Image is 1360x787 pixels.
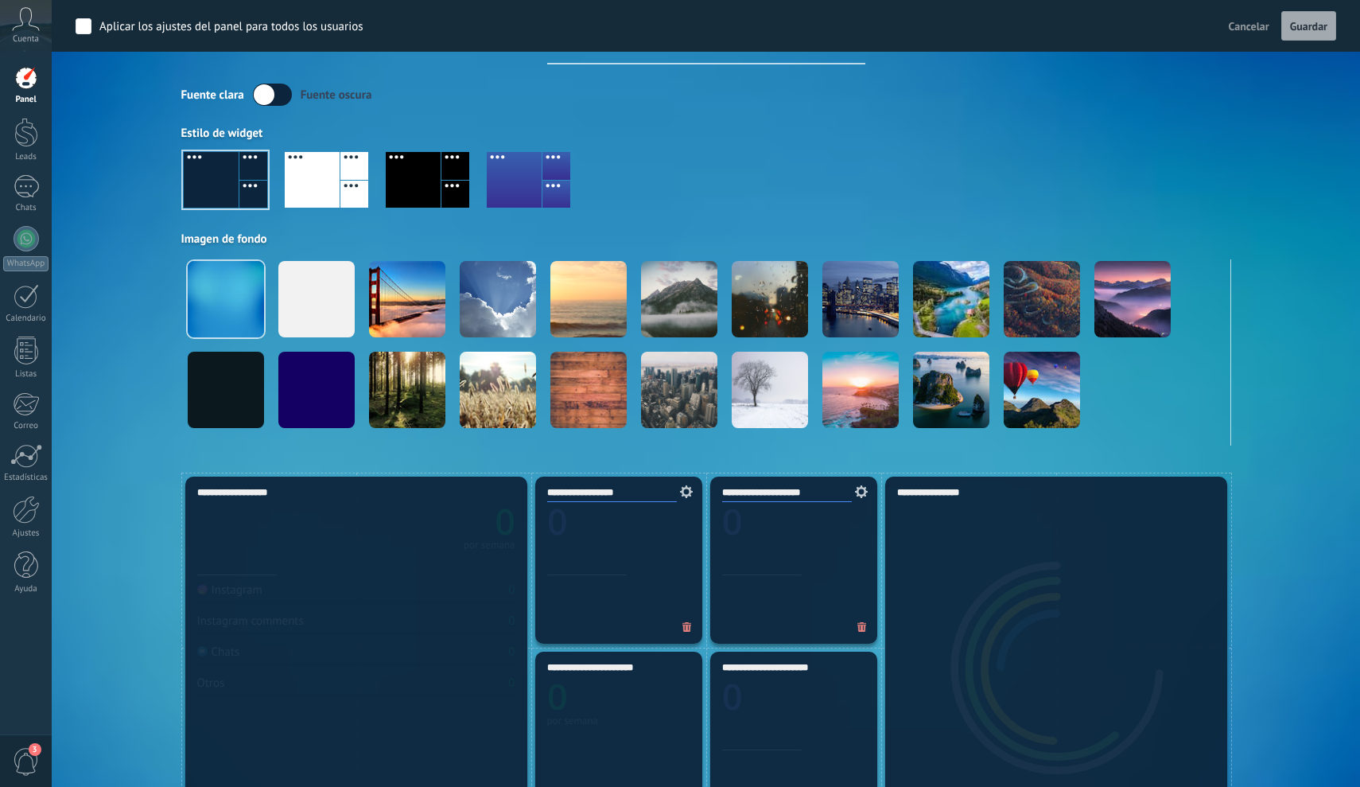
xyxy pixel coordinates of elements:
div: Fuente clara [181,88,244,103]
span: 3 [29,743,41,756]
button: Cancelar [1222,14,1276,38]
div: WhatsApp [3,256,49,271]
div: Correo [3,421,49,431]
span: Guardar [1290,21,1327,32]
div: Panel [3,95,49,105]
div: Ajustes [3,528,49,539]
div: Imagen de fondo [181,232,1231,247]
button: Guardar [1281,11,1336,41]
span: Cuenta [13,34,39,45]
div: Estadísticas [3,473,49,483]
div: Chats [3,203,49,213]
div: Aplicar los ajustes del panel para todos los usuarios [99,19,363,35]
div: Leads [3,152,49,162]
span: Cancelar [1229,19,1269,33]
div: Ayuda [3,584,49,594]
div: Listas [3,369,49,380]
div: Fuente oscura [301,88,372,103]
div: Estilo de widget [181,126,1231,141]
div: Calendario [3,314,49,324]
